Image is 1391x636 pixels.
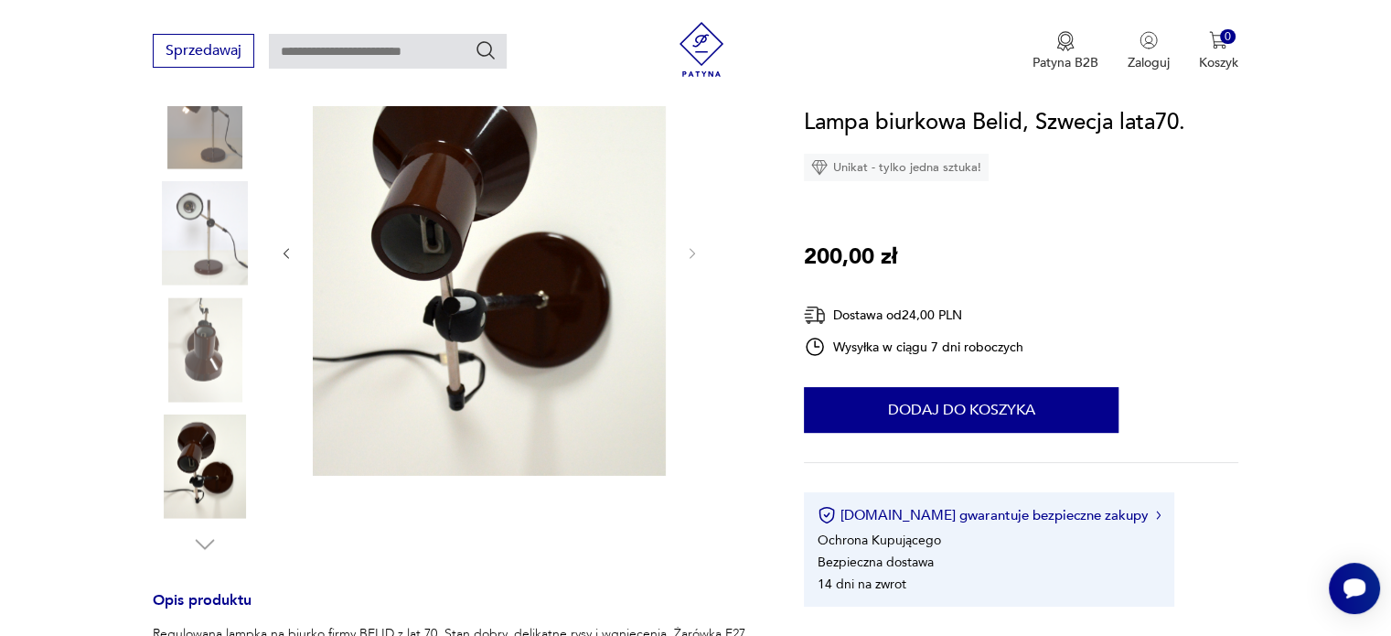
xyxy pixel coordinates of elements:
button: Szukaj [475,39,497,61]
img: Ikona strzałki w prawo [1156,511,1161,520]
a: Sprzedawaj [153,46,254,59]
h3: Opis produktu [153,595,760,625]
button: [DOMAIN_NAME] gwarantuje bezpieczne zakupy [818,506,1161,524]
p: Zaloguj [1128,54,1170,71]
img: Ikona diamentu [811,159,828,176]
p: 200,00 zł [804,240,897,275]
div: Unikat - tylko jedna sztuka! [804,154,989,181]
li: Bezpieczna dostawa [818,554,934,571]
button: 0Koszyk [1199,31,1238,71]
li: Ochrona Kupującego [818,532,941,549]
img: Patyna - sklep z meblami i dekoracjami vintage [674,22,729,77]
img: Ikona dostawy [804,304,826,327]
h1: Lampa biurkowa Belid, Szwecja lata70. [804,105,1185,140]
img: Zdjęcie produktu Lampa biurkowa Belid, Szwecja lata70. [153,181,257,286]
iframe: Smartsupp widget button [1329,563,1380,614]
img: Zdjęcie produktu Lampa biurkowa Belid, Szwecja lata70. [153,297,257,402]
div: Wysyłka w ciągu 7 dni roboczych [804,336,1023,358]
p: Koszyk [1199,54,1238,71]
img: Ikona medalu [1056,31,1075,51]
a: Ikona medaluPatyna B2B [1033,31,1098,71]
button: Sprzedawaj [153,34,254,68]
div: Dostawa od 24,00 PLN [804,304,1023,327]
button: Zaloguj [1128,31,1170,71]
li: 14 dni na zwrot [818,576,906,593]
img: Zdjęcie produktu Lampa biurkowa Belid, Szwecja lata70. [153,64,257,168]
img: Ikona koszyka [1209,31,1227,49]
img: Ikonka użytkownika [1140,31,1158,49]
button: Patyna B2B [1033,31,1098,71]
img: Zdjęcie produktu Lampa biurkowa Belid, Szwecja lata70. [313,27,666,476]
img: Zdjęcie produktu Lampa biurkowa Belid, Szwecja lata70. [153,415,257,519]
div: 0 [1220,29,1236,45]
p: Patyna B2B [1033,54,1098,71]
img: Ikona certyfikatu [818,506,836,524]
button: Dodaj do koszyka [804,387,1118,433]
